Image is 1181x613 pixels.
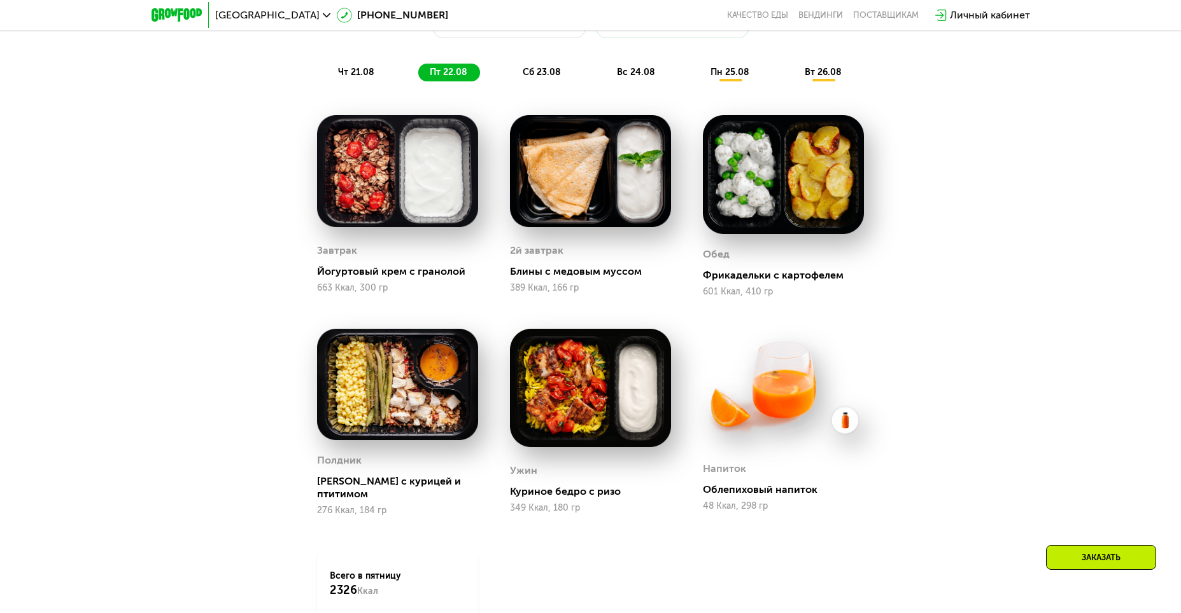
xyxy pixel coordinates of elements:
[337,8,448,23] a: [PHONE_NUMBER]
[317,265,488,278] div: Йогуртовый крем с гранолой
[510,241,563,260] div: 2й завтрак
[727,10,788,20] a: Качество еды
[330,583,357,597] span: 2326
[215,10,320,20] span: [GEOGRAPHIC_DATA]
[330,570,465,598] div: Всего в пятницу
[523,67,561,78] span: сб 23.08
[617,67,655,78] span: вс 24.08
[317,241,357,260] div: Завтрак
[703,501,864,511] div: 48 Ккал, 298 гр
[950,8,1030,23] div: Личный кабинет
[703,269,874,282] div: Фрикадельки с картофелем
[711,67,749,78] span: пн 25.08
[317,451,362,470] div: Полдник
[510,265,681,278] div: Блины с медовым муссом
[703,287,864,297] div: 601 Ккал, 410 гр
[510,283,671,293] div: 389 Ккал, 166 гр
[317,283,478,293] div: 663 Ккал, 300 гр
[510,461,537,480] div: Ужин
[338,67,374,78] span: чт 21.08
[703,483,874,496] div: Облепиховый напиток
[853,10,919,20] div: поставщикам
[510,485,681,498] div: Куриное бедро с ризо
[1046,545,1156,570] div: Заказать
[510,503,671,513] div: 349 Ккал, 180 гр
[357,586,378,596] span: Ккал
[317,475,488,500] div: [PERSON_NAME] с курицей и птитимом
[805,67,842,78] span: вт 26.08
[430,67,467,78] span: пт 22.08
[798,10,843,20] a: Вендинги
[703,245,730,264] div: Обед
[703,459,746,478] div: Напиток
[317,506,478,516] div: 276 Ккал, 184 гр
